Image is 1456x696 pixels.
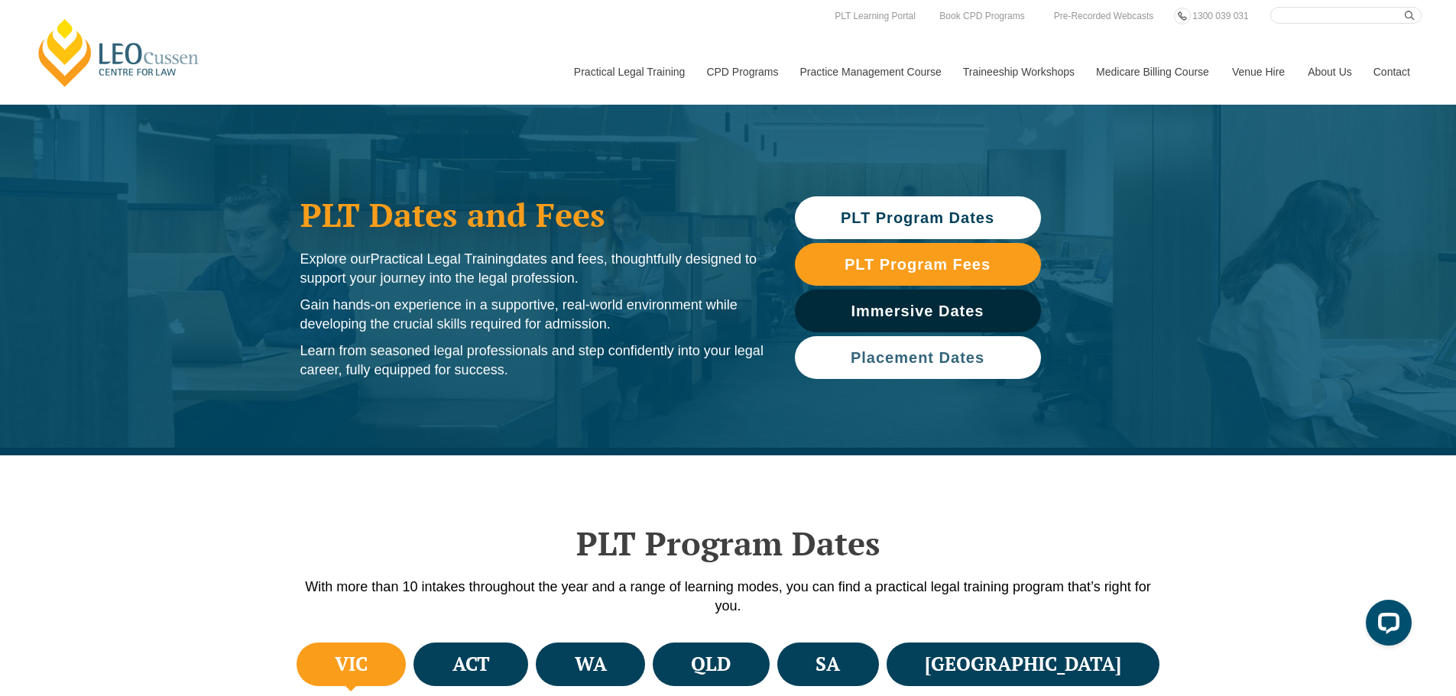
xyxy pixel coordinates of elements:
a: Medicare Billing Course [1085,39,1221,105]
h4: ACT [452,652,490,677]
h2: PLT Program Dates [293,524,1164,562]
span: PLT Program Fees [845,257,991,272]
h4: [GEOGRAPHIC_DATA] [925,652,1121,677]
a: Contact [1362,39,1422,105]
a: Practice Management Course [789,39,952,105]
a: PLT Learning Portal [831,8,919,24]
a: PLT Program Fees [795,243,1041,286]
p: Gain hands-on experience in a supportive, real-world environment while developing the crucial ski... [300,296,764,334]
a: Traineeship Workshops [952,39,1085,105]
h4: QLD [691,652,731,677]
span: PLT Program Dates [841,210,994,225]
h4: SA [816,652,840,677]
a: Venue Hire [1221,39,1296,105]
p: Learn from seasoned legal professionals and step confidently into your legal career, fully equipp... [300,342,764,380]
span: Immersive Dates [851,303,984,319]
a: PLT Program Dates [795,196,1041,239]
h1: PLT Dates and Fees [300,196,764,234]
span: Practical Legal Training [371,251,514,267]
a: Placement Dates [795,336,1041,379]
h4: WA [575,652,607,677]
a: About Us [1296,39,1362,105]
p: With more than 10 intakes throughout the year and a range of learning modes, you can find a pract... [293,578,1164,616]
a: Immersive Dates [795,290,1041,332]
a: [PERSON_NAME] Centre for Law [34,17,203,89]
h4: VIC [335,652,368,677]
span: 1300 039 031 [1192,11,1248,21]
a: Book CPD Programs [936,8,1028,24]
a: Pre-Recorded Webcasts [1050,8,1158,24]
a: 1300 039 031 [1188,8,1252,24]
a: CPD Programs [695,39,788,105]
iframe: LiveChat chat widget [1354,594,1418,658]
a: Practical Legal Training [563,39,696,105]
span: Placement Dates [851,350,984,365]
p: Explore our dates and fees, thoughtfully designed to support your journey into the legal profession. [300,250,764,288]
